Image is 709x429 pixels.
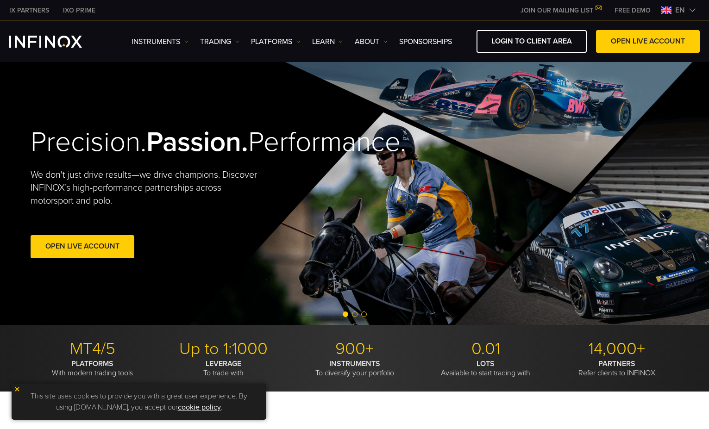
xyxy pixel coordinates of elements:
[293,339,417,359] p: 900+
[671,5,689,16] span: en
[31,339,155,359] p: MT4/5
[2,6,56,15] a: INFINOX
[293,359,417,378] p: To diversify your portfolio
[162,359,286,378] p: To trade with
[343,311,348,317] span: Go to slide 1
[477,359,495,368] strong: LOTS
[424,359,548,378] p: Available to start trading with
[355,36,388,47] a: ABOUT
[200,36,239,47] a: TRADING
[608,6,658,15] a: INFINOX MENU
[16,388,262,415] p: This site uses cookies to provide you with a great user experience. By using [DOMAIN_NAME], you a...
[71,359,113,368] strong: PLATFORMS
[14,386,20,392] img: yellow close icon
[178,403,221,412] a: cookie policy
[31,235,134,258] a: Open Live Account
[146,125,248,159] strong: Passion.
[132,36,188,47] a: Instruments
[312,36,343,47] a: Learn
[329,359,380,368] strong: INSTRUMENTS
[424,339,548,359] p: 0.01
[162,339,286,359] p: Up to 1:1000
[477,30,587,53] a: LOGIN TO CLIENT AREA
[555,339,679,359] p: 14,000+
[514,6,608,14] a: JOIN OUR MAILING LIST
[251,36,301,47] a: PLATFORMS
[598,359,635,368] strong: PARTNERS
[361,311,367,317] span: Go to slide 3
[596,30,700,53] a: OPEN LIVE ACCOUNT
[31,125,322,159] h2: Precision. Performance.
[31,359,155,378] p: With modern trading tools
[56,6,102,15] a: INFINOX
[9,36,104,48] a: INFINOX Logo
[555,359,679,378] p: Refer clients to INFINOX
[399,36,452,47] a: SPONSORSHIPS
[206,359,241,368] strong: LEVERAGE
[31,168,264,207] p: We don't just drive results—we drive champions. Discover INFINOX’s high-performance partnerships ...
[352,311,358,317] span: Go to slide 2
